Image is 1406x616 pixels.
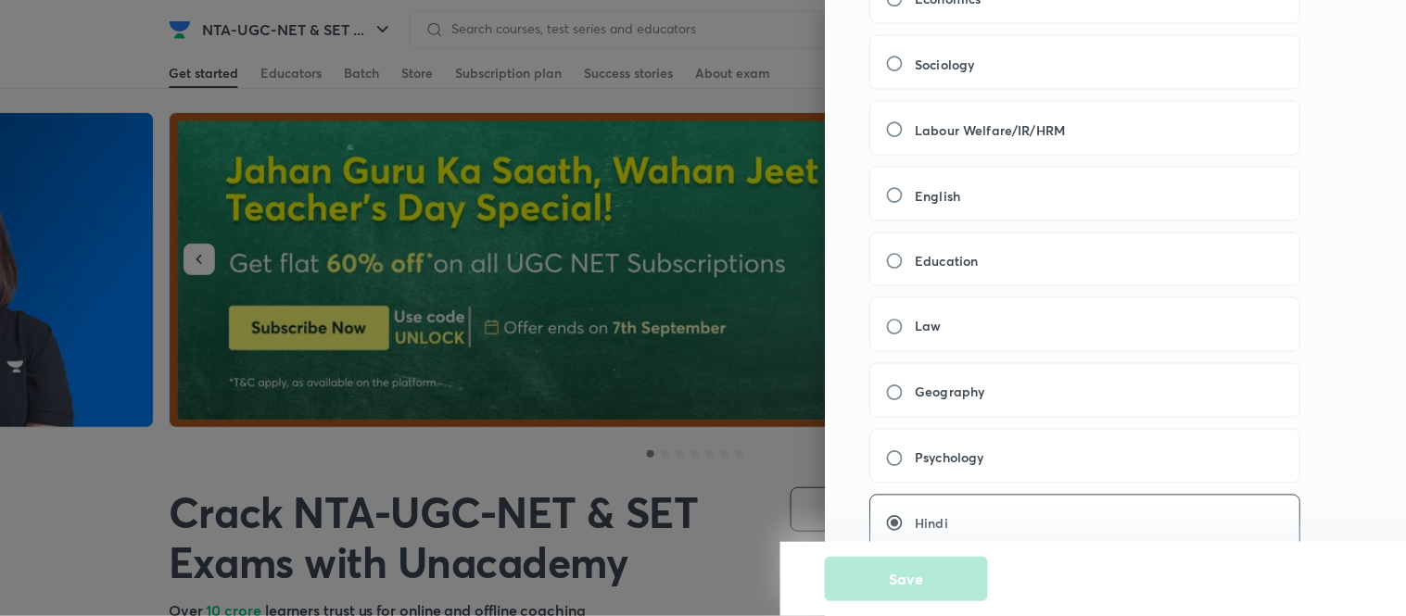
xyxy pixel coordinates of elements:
[915,514,948,534] h6: Hindi
[915,186,960,206] h6: English
[915,383,984,402] h6: Geography
[915,317,941,336] h6: Law
[915,448,984,468] h6: Psychology
[915,251,978,270] h6: Education
[915,120,1065,140] h6: Labour Welfare/IR/HRM
[915,55,974,74] h6: Sociology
